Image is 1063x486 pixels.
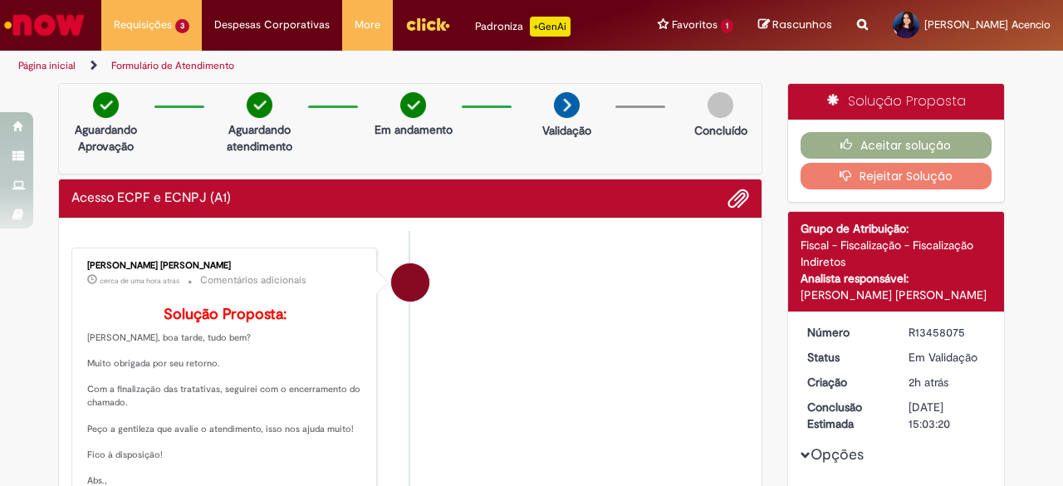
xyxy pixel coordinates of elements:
[909,324,986,341] div: R13458075
[530,17,571,37] p: +GenAi
[2,8,87,42] img: ServiceNow
[100,276,179,286] time: 28/08/2025 14:46:37
[909,375,948,390] time: 28/08/2025 14:03:14
[795,374,897,390] dt: Criação
[100,276,179,286] span: cerca de uma hora atrás
[405,12,450,37] img: click_logo_yellow_360x200.png
[795,349,897,366] dt: Status
[727,188,749,209] button: Adicionar anexos
[801,163,992,189] button: Rejeitar Solução
[772,17,832,32] span: Rascunhos
[400,92,426,118] img: check-circle-green.png
[542,122,591,139] p: Validação
[801,132,992,159] button: Aceitar solução
[66,121,146,155] p: Aguardando Aprovação
[200,273,306,287] small: Comentários adicionais
[247,92,272,118] img: check-circle-green.png
[554,92,580,118] img: arrow-next.png
[694,122,747,139] p: Concluído
[214,17,330,33] span: Despesas Corporativas
[375,121,453,138] p: Em andamento
[18,59,76,72] a: Página inicial
[795,324,897,341] dt: Número
[672,17,718,33] span: Favoritos
[924,17,1051,32] span: [PERSON_NAME] Acencio
[111,59,234,72] a: Formulário de Atendimento
[788,84,1005,120] div: Solução Proposta
[219,121,300,155] p: Aguardando atendimento
[909,349,986,366] div: Em Validação
[391,263,429,302] div: Nathalia Montes Kawassaki Leal
[721,19,733,33] span: 1
[801,287,992,303] div: [PERSON_NAME] [PERSON_NAME]
[71,191,231,206] h2: Acesso ECPF e ECNPJ (A1) Histórico de tíquete
[801,237,992,270] div: Fiscal - Fiscalização - Fiscalização Indiretos
[93,92,119,118] img: check-circle-green.png
[164,305,287,324] b: Solução Proposta:
[708,92,733,118] img: img-circle-grey.png
[801,270,992,287] div: Analista responsável:
[909,374,986,390] div: 28/08/2025 14:03:14
[801,220,992,237] div: Grupo de Atribuição:
[355,17,380,33] span: More
[175,19,189,33] span: 3
[795,399,897,432] dt: Conclusão Estimada
[758,17,832,33] a: Rascunhos
[12,51,696,81] ul: Trilhas de página
[909,375,948,390] span: 2h atrás
[909,399,986,432] div: [DATE] 15:03:20
[114,17,172,33] span: Requisições
[475,17,571,37] div: Padroniza
[87,261,364,271] div: [PERSON_NAME] [PERSON_NAME]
